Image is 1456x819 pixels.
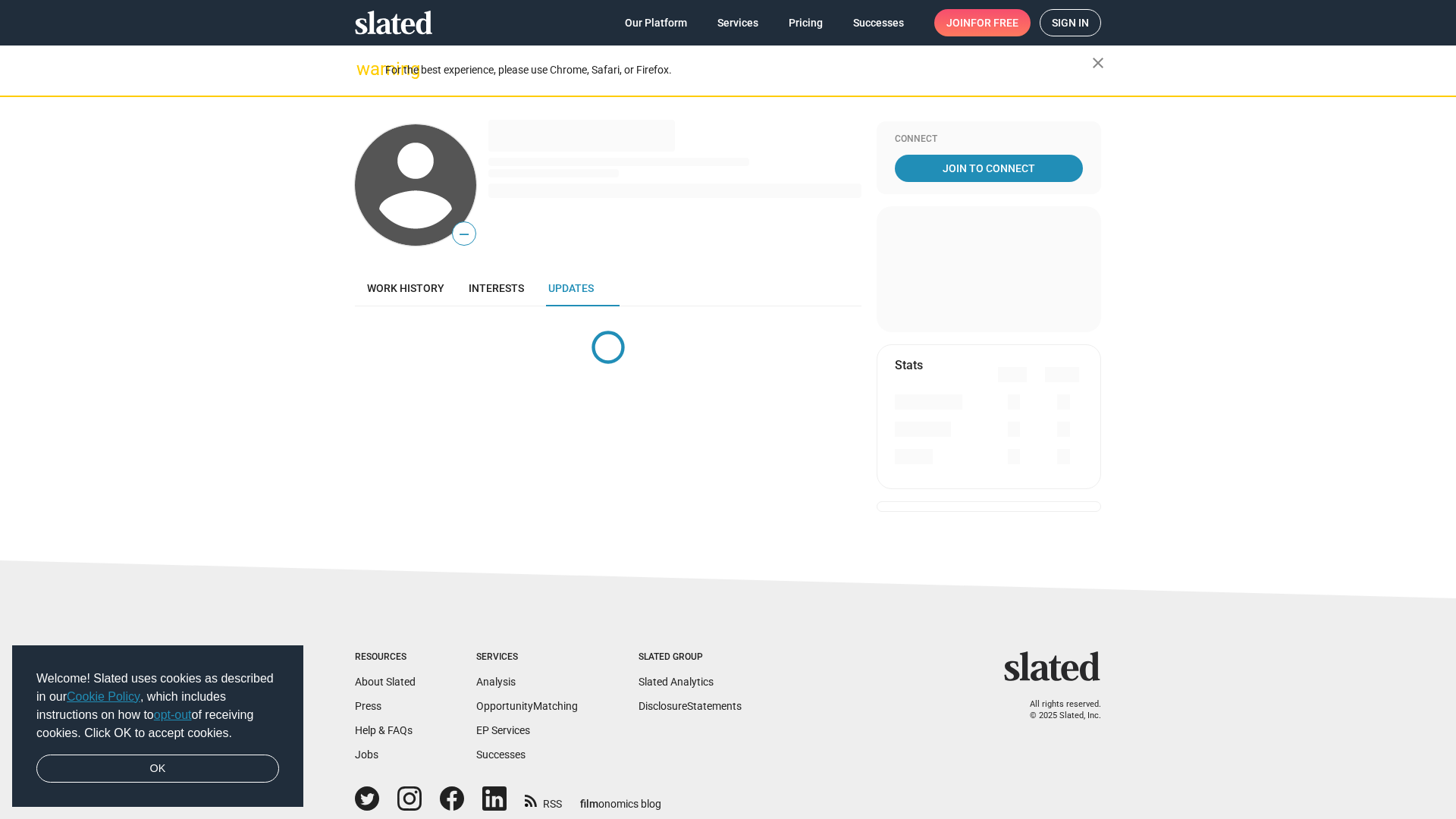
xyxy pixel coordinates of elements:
a: Joinfor free [934,9,1031,36]
a: Join To Connect [895,155,1083,182]
mat-card-title: Stats [895,357,923,373]
a: Successes [476,748,526,761]
mat-icon: warning [356,60,375,78]
a: Interests [457,270,536,306]
a: About Slated [355,676,416,688]
span: Services [717,9,758,36]
span: for free [971,9,1018,36]
a: DisclosureStatements [639,700,742,712]
span: Successes [853,9,904,36]
span: Welcome! Slated uses cookies as described in our , which includes instructions on how to of recei... [36,670,279,742]
span: Updates [548,282,594,294]
span: film [580,798,598,810]
a: Analysis [476,676,516,688]
div: For the best experience, please use Chrome, Safari, or Firefox. [385,60,1092,80]
div: Connect [895,133,1083,146]
a: RSS [525,788,562,811]
a: OpportunityMatching [476,700,578,712]
a: Services [705,9,770,36]
span: Sign in [1052,10,1089,36]
a: Jobs [355,748,378,761]
p: All rights reserved. © 2025 Slated, Inc. [1014,699,1101,721]
span: — [453,224,475,244]
span: Join [946,9,1018,36]
a: Successes [841,9,916,36]
span: Interests [469,282,524,294]
a: Pricing [777,9,835,36]
a: Sign in [1040,9,1101,36]
a: opt-out [154,708,192,721]
span: Join To Connect [898,155,1080,182]
a: dismiss cookie message [36,755,279,783]
span: Work history [367,282,444,294]
a: Our Platform [613,9,699,36]
mat-icon: close [1089,54,1107,72]
a: Cookie Policy [67,690,140,703]
a: Help & FAQs [355,724,413,736]
span: Our Platform [625,9,687,36]
a: Updates [536,270,606,306]
span: Pricing [789,9,823,36]
a: Slated Analytics [639,676,714,688]
div: Slated Group [639,651,742,664]
div: Resources [355,651,416,664]
a: Work history [355,270,457,306]
a: Press [355,700,381,712]
a: filmonomics blog [580,785,661,811]
div: Services [476,651,578,664]
a: EP Services [476,724,530,736]
div: cookieconsent [12,645,303,808]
